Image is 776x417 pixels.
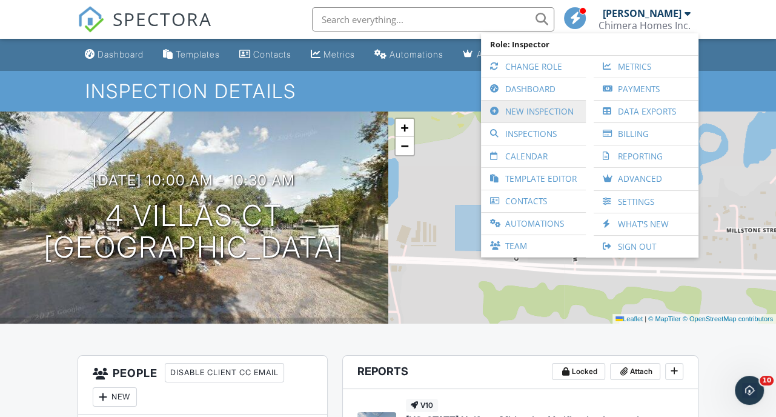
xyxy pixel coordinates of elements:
[323,49,355,59] div: Metrics
[600,101,692,122] a: Data Exports
[600,168,692,190] a: Advanced
[396,137,414,155] a: Zoom out
[370,44,448,66] a: Automations (Basic)
[234,44,296,66] a: Contacts
[85,81,691,102] h1: Inspection Details
[487,168,580,190] a: Template Editor
[44,200,344,264] h1: 4 Villas Ct [GEOGRAPHIC_DATA]
[645,315,646,322] span: |
[487,190,580,212] a: Contacts
[735,376,764,405] iframe: Intercom live chat
[600,191,692,213] a: Settings
[400,138,408,153] span: −
[760,376,774,385] span: 10
[306,44,360,66] a: Metrics
[600,123,692,145] a: Billing
[400,120,408,135] span: +
[390,49,443,59] div: Automations
[78,356,327,415] h3: People
[98,49,144,59] div: Dashboard
[648,315,681,322] a: © MapTiler
[600,145,692,167] a: Reporting
[458,44,524,66] a: Advanced
[600,78,692,100] a: Payments
[165,363,284,382] div: Disable Client CC Email
[312,7,554,32] input: Search everything...
[600,56,692,78] a: Metrics
[78,16,212,42] a: SPECTORA
[93,387,137,407] div: New
[477,49,519,59] div: Advanced
[487,33,692,55] span: Role: Inspector
[600,236,692,258] a: Sign Out
[600,213,692,235] a: What's New
[683,315,773,322] a: © OpenStreetMap contributors
[80,44,148,66] a: Dashboard
[113,6,212,32] span: SPECTORA
[615,315,643,322] a: Leaflet
[487,213,580,235] a: Automations
[176,49,220,59] div: Templates
[487,235,580,257] a: Team
[487,78,580,100] a: Dashboard
[599,19,691,32] div: Chimera Homes Inc.
[603,7,681,19] div: [PERSON_NAME]
[78,6,104,33] img: The Best Home Inspection Software - Spectora
[93,172,295,188] h3: [DATE] 10:00 am - 10:30 am
[487,101,580,122] a: New Inspection
[396,119,414,137] a: Zoom in
[487,123,580,145] a: Inspections
[253,49,291,59] div: Contacts
[158,44,225,66] a: Templates
[487,145,580,167] a: Calendar
[487,56,580,78] a: Change Role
